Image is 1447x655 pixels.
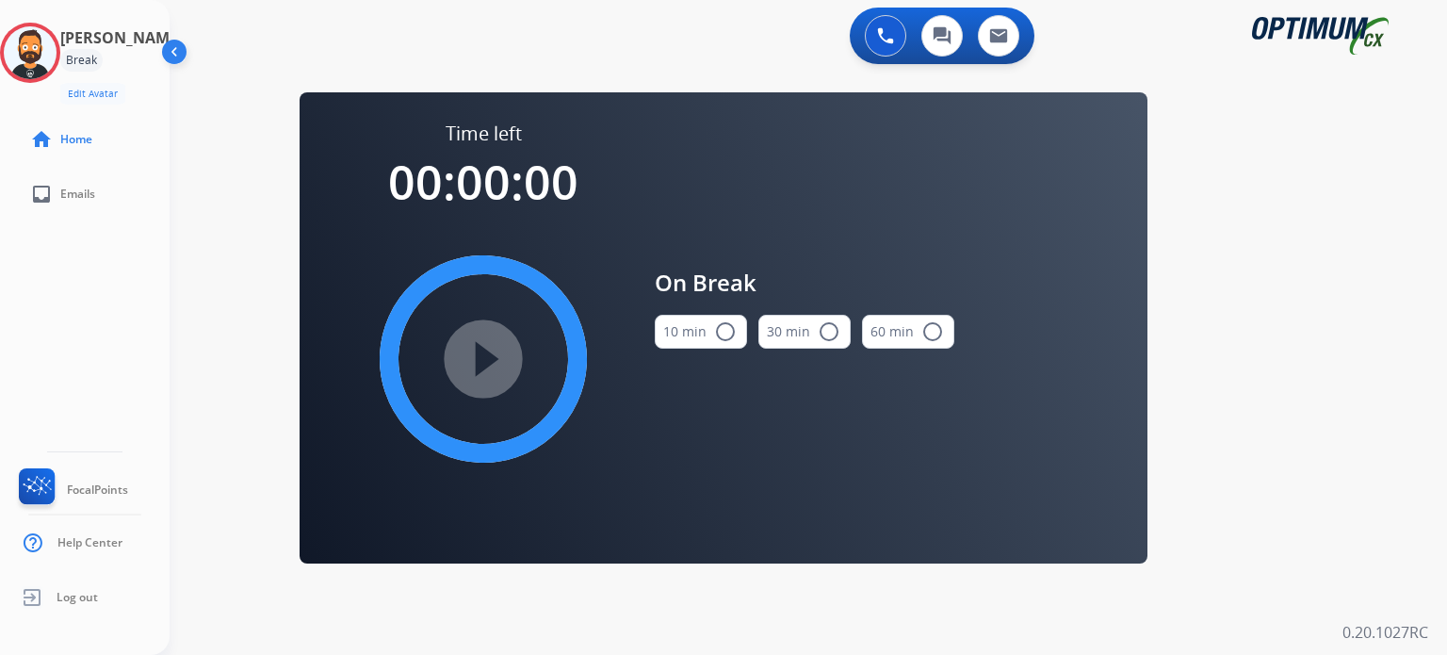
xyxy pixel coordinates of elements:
mat-icon: home [30,128,53,151]
span: Log out [57,590,98,605]
button: Edit Avatar [60,83,125,105]
img: avatar [4,26,57,79]
a: FocalPoints [15,468,128,512]
mat-icon: radio_button_unchecked [921,320,944,343]
p: 0.20.1027RC [1342,621,1428,644]
button: 30 min [758,315,851,349]
span: Time left [446,121,522,147]
mat-icon: radio_button_unchecked [818,320,840,343]
mat-icon: inbox [30,183,53,205]
mat-icon: radio_button_unchecked [714,320,737,343]
span: Emails [60,187,95,202]
span: Home [60,132,92,147]
div: Break [60,49,103,72]
h3: [PERSON_NAME] [60,26,183,49]
span: 00:00:00 [388,150,578,214]
button: 10 min [655,315,747,349]
span: Help Center [57,535,122,550]
span: On Break [655,266,954,300]
button: 60 min [862,315,954,349]
span: FocalPoints [67,483,128,498]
